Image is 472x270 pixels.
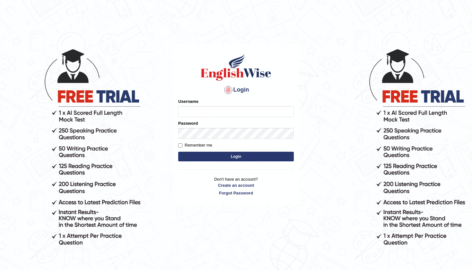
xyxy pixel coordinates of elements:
a: Create an account [178,182,294,188]
label: Username [178,98,198,104]
h4: Login [178,85,294,95]
img: Logo of English Wise sign in for intelligent practice with AI [199,53,273,82]
label: Password [178,120,198,126]
input: Remember me [178,143,182,148]
label: Remember me [178,142,212,148]
a: Forgot Password [178,190,294,196]
button: Login [178,152,294,161]
p: Don't have an account? [178,176,294,196]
